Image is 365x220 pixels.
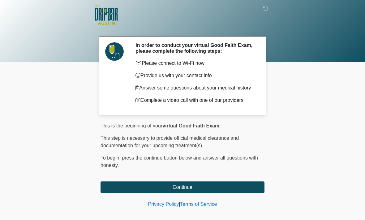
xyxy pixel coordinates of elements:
p: Provide us with your contact info [135,72,255,79]
p: Please connect to Wi-Fi now [135,60,255,67]
h2: In order to conduct your virtual Good Faith Exam, please complete the following steps: [135,42,255,54]
a: Terms of Service [180,201,217,207]
p: Complete a video call with one of our providers [135,97,255,104]
p: Answer some questions about your medical history [135,84,255,92]
span: This is the beginning of your [101,123,162,128]
a: | [179,201,180,207]
span: . [219,123,221,128]
a: Privacy Policy [148,201,179,207]
img: Agent Avatar [105,42,124,61]
span: press the continue button below and answer all questions with honesty. [101,155,258,168]
strong: virtual Good Faith Exam [162,123,219,128]
img: The DRIPBaR - Austin The Domain Logo [94,5,118,25]
button: Continue [101,181,264,193]
span: This step is necessary to provide official medical clearance and documentation for your upcoming ... [101,135,239,148]
span: To begin, [101,155,122,160]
